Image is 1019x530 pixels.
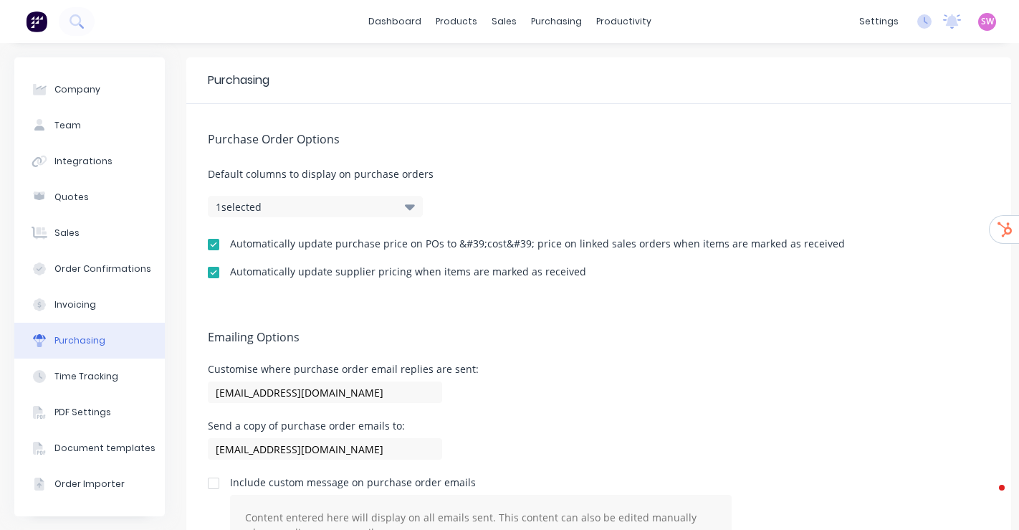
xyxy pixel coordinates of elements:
[208,421,442,431] div: Send a copy of purchase order emails to:
[54,370,118,383] div: Time Tracking
[14,251,165,287] button: Order Confirmations
[230,267,586,277] div: Automatically update supplier pricing when items are marked as received
[14,466,165,502] button: Order Importer
[208,72,269,89] div: Purchasing
[208,133,990,146] h5: Purchase Order Options
[54,191,89,204] div: Quotes
[208,364,479,374] div: Customise where purchase order email replies are sent:
[14,359,165,394] button: Time Tracking
[14,215,165,251] button: Sales
[208,331,990,344] h5: Emailing Options
[54,262,151,275] div: Order Confirmations
[54,406,111,419] div: PDF Settings
[14,430,165,466] button: Document templates
[14,323,165,359] button: Purchasing
[14,287,165,323] button: Invoicing
[14,108,165,143] button: Team
[524,11,589,32] div: purchasing
[54,119,81,132] div: Team
[14,394,165,430] button: PDF Settings
[14,179,165,215] button: Quotes
[230,478,476,488] div: Include custom message on purchase order emails
[14,143,165,179] button: Integrations
[484,11,524,32] div: sales
[981,15,994,28] span: SW
[54,227,80,240] div: Sales
[54,83,100,96] div: Company
[54,334,105,347] div: Purchasing
[970,481,1005,516] iframe: Intercom live chat
[54,442,156,455] div: Document templates
[14,72,165,108] button: Company
[54,478,125,491] div: Order Importer
[54,155,113,168] div: Integrations
[230,239,845,249] div: Automatically update purchase price on POs to &#39;cost&#39; price on linked sales orders when it...
[26,11,47,32] img: Factory
[208,166,990,181] span: Default columns to display on purchase orders
[54,298,96,311] div: Invoicing
[589,11,659,32] div: productivity
[852,11,906,32] div: settings
[429,11,484,32] div: products
[361,11,429,32] a: dashboard
[208,196,423,217] button: 1selected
